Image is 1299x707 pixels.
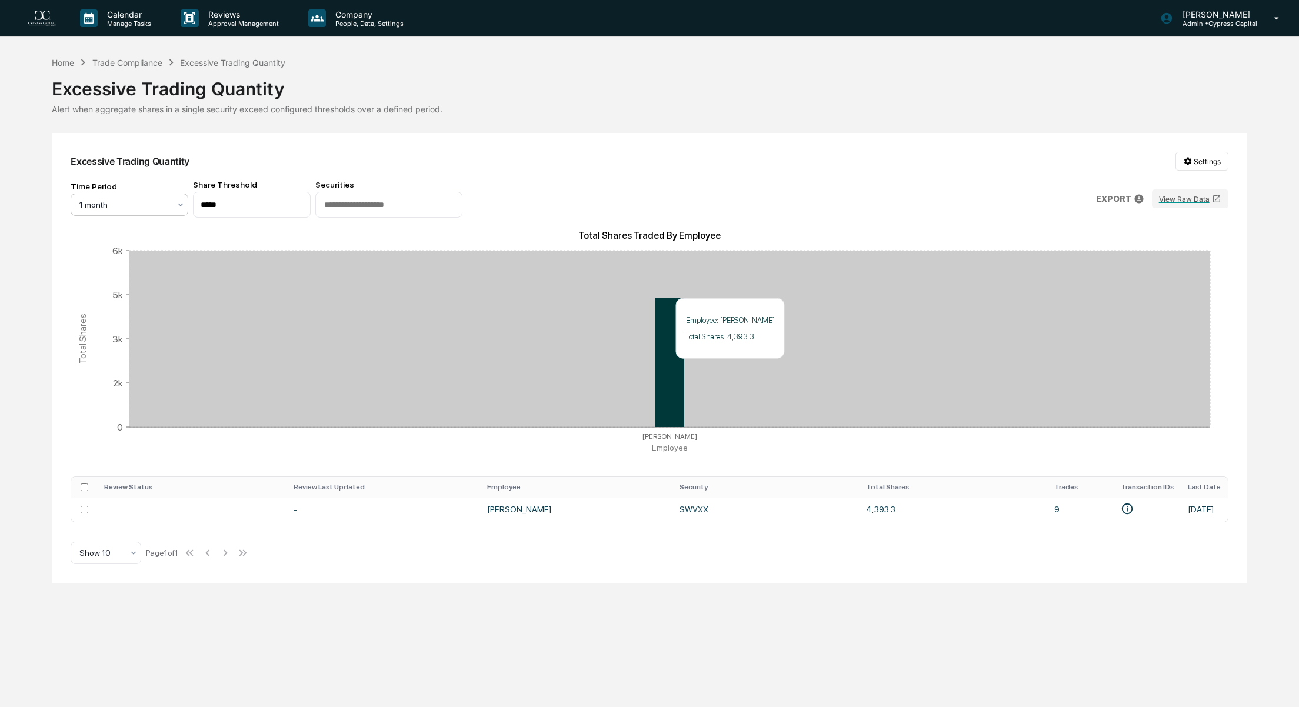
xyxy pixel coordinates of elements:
div: Transaction IDs [1121,483,1174,491]
td: 9 [1047,498,1113,522]
tspan: 2k [113,377,123,388]
p: Calendar [98,9,157,19]
p: Manage Tasks [98,19,157,28]
text: Total Shares Traded By Employee [578,230,721,241]
tspan: [PERSON_NAME] [642,432,697,440]
div: Excessive Trading Quantity [52,69,1247,99]
td: - [287,498,480,522]
button: View Raw Data [1152,189,1228,208]
td: 4,393.3 [859,498,1048,522]
div: Review Status [104,483,279,491]
div: Share Threshold [193,180,311,189]
div: Employee [487,483,665,491]
div: Securities [315,180,462,189]
p: Company [326,9,409,19]
td: [PERSON_NAME] [480,498,672,522]
div: Excessive Trading Quantity [71,155,189,167]
img: logo [28,11,56,26]
div: Home [52,58,74,68]
tspan: 5k [112,289,123,300]
div: Excessive Trading Quantity [180,58,285,68]
div: Time Period [71,182,188,191]
div: Alert when aggregate shares in a single security exceed configured thresholds over a defined period. [52,104,1247,114]
p: Reviews [199,9,285,19]
p: Approval Management [199,19,285,28]
iframe: Open customer support [1261,668,1293,700]
tspan: Employee [652,443,688,452]
div: Total Shares [866,483,1041,491]
div: Review Last Updated [294,483,473,491]
tspan: 6k [112,245,123,256]
tspan: 0 [117,421,123,432]
div: Trade Compliance [92,58,162,68]
p: EXPORT [1096,194,1131,204]
td: SWVXX [672,498,858,522]
tspan: 3k [112,333,123,344]
div: Page 1 of 1 [146,548,178,558]
p: [PERSON_NAME] [1173,9,1257,19]
tspan: Total Shares [77,314,88,364]
div: Trades [1054,483,1106,491]
div: Last Date [1188,483,1221,491]
p: Admin • Cypress Capital [1173,19,1257,28]
td: [DATE] [1181,498,1228,522]
button: Settings [1175,152,1228,171]
div: Security [680,483,851,491]
svg: • Plaid-Evz36OKBoosm0q1yZob8hY1ZkdKrZQFNZ13DD • Plaid-jbPe6gB855TK3594B0XAhxgDjnNwD8I1R6Rn9 • Pla... [1121,502,1134,515]
p: People, Data, Settings [326,19,409,28]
